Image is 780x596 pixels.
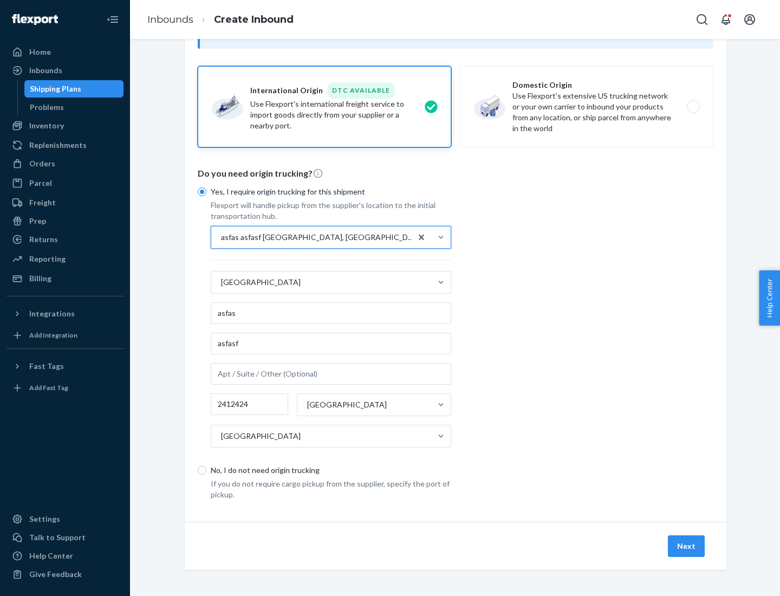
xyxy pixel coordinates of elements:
div: Give Feedback [29,569,82,580]
button: Close Navigation [102,9,123,30]
button: Fast Tags [6,358,123,375]
a: Create Inbound [214,14,294,25]
div: Home [29,47,51,57]
a: Reporting [6,250,123,268]
div: Replenishments [29,140,87,151]
a: Inventory [6,117,123,134]
a: Shipping Plans [24,80,124,98]
input: [GEOGRAPHIC_DATA] [220,431,221,442]
button: Give Feedback [6,566,123,583]
a: Add Integration [6,327,123,344]
div: Returns [29,234,58,245]
input: [GEOGRAPHIC_DATA] [306,399,307,410]
div: Problems [30,102,64,113]
img: Flexport logo [12,14,58,25]
button: Open notifications [715,9,737,30]
div: Add Integration [29,331,77,340]
input: Postal Code [211,393,288,415]
div: Freight [29,197,56,208]
button: Next [668,535,705,557]
div: Add Fast Tag [29,383,68,392]
div: Shipping Plans [30,83,81,94]
p: Yes, I require origin trucking for this shipment [211,186,451,197]
input: Yes, I require origin trucking for this shipment [198,187,206,196]
a: Freight [6,194,123,211]
p: Do you need origin trucking? [198,167,713,180]
button: Open Search Box [691,9,713,30]
div: Help Center [29,550,73,561]
div: Talk to Support [29,532,86,543]
a: Talk to Support [6,529,123,546]
ol: breadcrumbs [139,4,302,36]
div: [GEOGRAPHIC_DATA] [221,431,301,442]
div: Integrations [29,308,75,319]
a: Inbounds [147,14,193,25]
input: [GEOGRAPHIC_DATA] [220,277,221,288]
a: Inbounds [6,62,123,79]
a: Parcel [6,174,123,192]
div: Reporting [29,254,66,264]
div: Inventory [29,120,64,131]
div: Billing [29,273,51,284]
a: Orders [6,155,123,172]
a: Help Center [6,547,123,565]
a: Problems [24,99,124,116]
div: [GEOGRAPHIC_DATA] [307,399,387,410]
div: Parcel [29,178,52,189]
div: Inbounds [29,65,62,76]
input: Facility Name [211,302,451,324]
input: No, I do not need origin trucking [198,466,206,475]
p: If you do not require cargo pickup from the supplier, specify the port of pickup. [211,478,451,500]
div: asfas asfasf [GEOGRAPHIC_DATA], [GEOGRAPHIC_DATA] 2412424 [221,232,417,243]
input: Address [211,333,451,354]
a: Home [6,43,123,61]
a: Prep [6,212,123,230]
div: Fast Tags [29,361,64,372]
button: Open account menu [739,9,760,30]
button: Integrations [6,305,123,322]
a: Add Fast Tag [6,379,123,397]
p: No, I do not need origin trucking [211,465,451,476]
div: Settings [29,514,60,524]
input: Apt / Suite / Other (Optional) [211,363,451,385]
a: Returns [6,231,123,248]
div: Prep [29,216,46,226]
a: Billing [6,270,123,287]
p: Flexport will handle pickup from the supplier's location to the initial transportation hub. [211,200,451,222]
a: Settings [6,510,123,528]
span: Inbounding with your own carrier? [230,30,469,39]
a: Replenishments [6,137,123,154]
div: [GEOGRAPHIC_DATA] [221,277,301,288]
div: Orders [29,158,55,169]
button: Help Center [759,270,780,326]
